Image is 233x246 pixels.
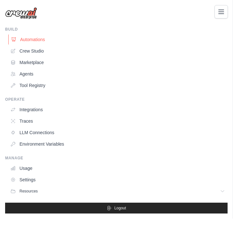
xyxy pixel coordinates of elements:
[8,186,228,196] button: Resources
[214,5,228,18] button: Toggle navigation
[8,46,228,56] a: Crew Studio
[8,175,228,185] a: Settings
[8,80,228,90] a: Tool Registry
[5,27,228,32] div: Build
[5,97,228,102] div: Operate
[8,116,228,126] a: Traces
[8,34,228,45] a: Automations
[19,189,38,194] span: Resources
[114,206,126,211] span: Logout
[8,127,228,138] a: LLM Connections
[5,156,228,161] div: Manage
[8,105,228,115] a: Integrations
[8,69,228,79] a: Agents
[8,57,228,68] a: Marketplace
[5,203,228,213] button: Logout
[8,163,228,173] a: Usage
[8,139,228,149] a: Environment Variables
[5,7,37,19] img: Logo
